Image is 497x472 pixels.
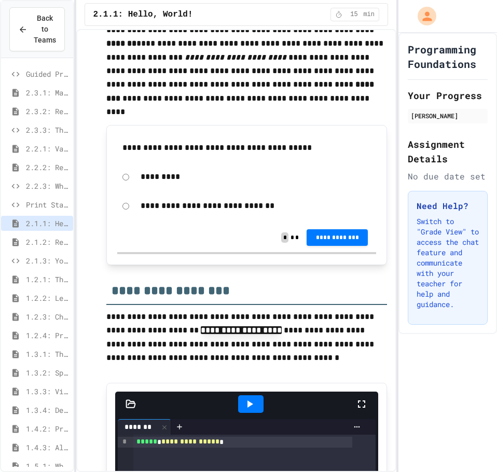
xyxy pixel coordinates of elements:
span: 2.1.2: Review - Hello, World! [26,237,69,247]
div: [PERSON_NAME] [411,111,485,120]
span: 1.2.2: Learning to Solve Hard Problems [26,293,69,303]
span: 2.2.2: Review - Variables and Data Types [26,162,69,173]
span: 1.2.3: Challenge Problem - The Bridge [26,311,69,322]
span: 15 [346,10,362,19]
h2: Assignment Details [408,137,488,166]
h1: Programming Foundations [408,42,488,71]
span: 1.3.1: The Power of Algorithms [26,349,69,359]
span: 1.4.2: Problem Solving Reflection [26,423,69,434]
div: No due date set [408,170,488,183]
p: Switch to "Grade View" to access the chat feature and communicate with your teacher for help and ... [417,216,479,310]
span: Print Statement Class Review [26,199,69,210]
h2: Your Progress [408,88,488,103]
span: 2.3.3: The World's Worst [PERSON_NAME] Market [26,124,69,135]
span: 1.2.4: Problem Solving Practice [26,330,69,341]
button: Back to Teams [9,7,65,51]
span: 1.5.1: Why Learn to Program? [26,461,69,471]
span: 2.2.3: What's the Type? [26,181,69,191]
span: 1.3.4: Designing Flowcharts [26,405,69,415]
span: 2.2.1: Variables and Data Types [26,143,69,154]
span: 2.1.3: Your Name and Favorite Movie [26,255,69,266]
span: min [363,10,375,19]
span: 1.3.3: Visualizing Logic with Flowcharts [26,386,69,397]
div: My Account [407,4,439,28]
span: 1.3.2: Specifying Ideas with Pseudocode [26,367,69,378]
h3: Need Help? [417,200,479,212]
span: Back to Teams [34,13,56,46]
span: 2.1.1: Hello, World! [93,8,193,21]
span: 1.4.3: Algorithm Practice Exercises [26,442,69,453]
span: Guided Practice Variables & Data Types [26,68,69,79]
span: 2.3.1: Mathematical Operators [26,87,69,98]
span: 2.1.1: Hello, World! [26,218,69,229]
span: 1.2.1: The Growth Mindset [26,274,69,285]
span: 2.3.2: Review - Mathematical Operators [26,106,69,117]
